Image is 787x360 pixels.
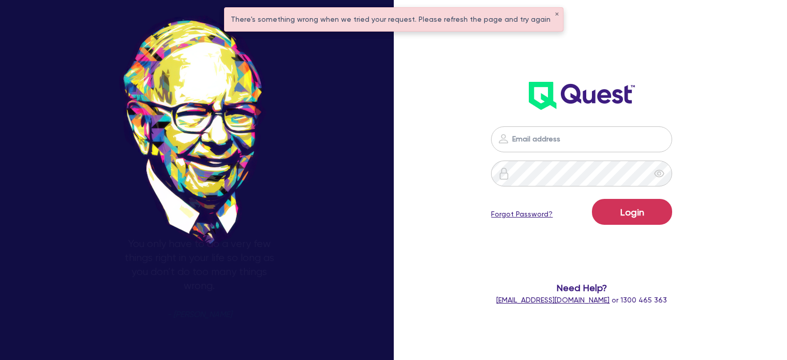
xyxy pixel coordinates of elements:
input: Email address [491,126,672,152]
span: Need Help? [480,281,684,295]
button: ✕ [555,12,559,17]
span: eye [654,168,664,179]
img: icon-password [497,133,510,145]
img: wH2k97JdezQIQAAAABJRU5ErkJggg== [529,82,635,110]
span: or 1300 465 363 [496,296,667,304]
button: Login [592,199,672,225]
img: icon-password [498,167,510,180]
span: - [PERSON_NAME] [167,311,232,319]
a: Forgot Password? [491,209,553,220]
div: There's something wrong when we tried your request. Please refresh the page and try again [225,8,563,31]
a: [EMAIL_ADDRESS][DOMAIN_NAME] [496,296,610,304]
